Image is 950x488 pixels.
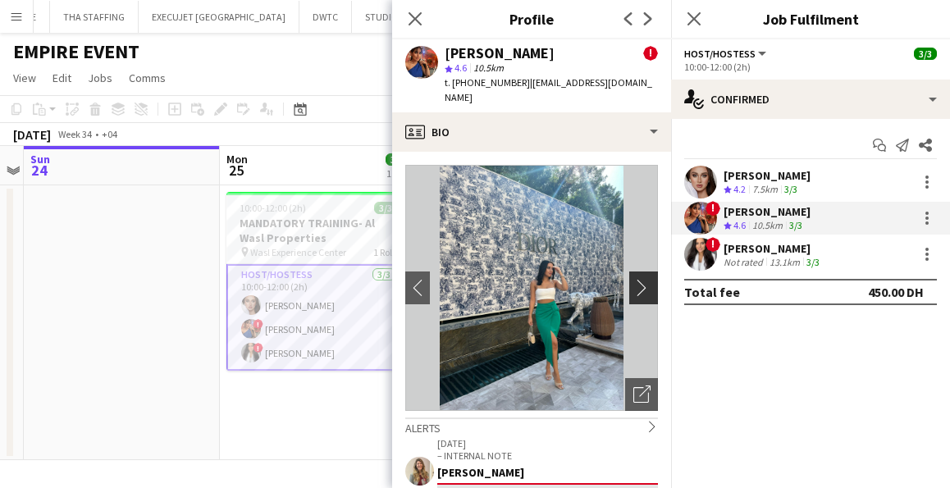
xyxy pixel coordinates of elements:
[733,183,746,195] span: 4.2
[445,76,530,89] span: t. [PHONE_NUMBER]
[470,62,507,74] span: 10.5km
[724,256,766,268] div: Not rated
[706,201,720,216] span: !
[53,71,71,85] span: Edit
[226,152,248,166] span: Mon
[454,62,467,74] span: 4.6
[684,61,937,73] div: 10:00-12:00 (2h)
[386,153,409,166] span: 3/3
[684,48,756,60] span: Host/Hostess
[405,165,658,411] img: Crew avatar or photo
[392,8,671,30] h3: Profile
[671,80,950,119] div: Confirmed
[240,202,306,214] span: 10:00-12:00 (2h)
[625,378,658,411] div: Open photos pop-in
[437,437,658,449] p: [DATE]
[733,219,746,231] span: 4.6
[749,183,781,197] div: 7.5km
[405,417,658,436] div: Alerts
[253,343,263,353] span: !
[374,202,397,214] span: 3/3
[46,67,78,89] a: Edit
[50,1,139,33] button: THA STAFFING
[445,76,652,103] span: | [EMAIL_ADDRESS][DOMAIN_NAME]
[54,128,95,140] span: Week 34
[437,465,658,480] div: [PERSON_NAME]
[226,192,410,371] app-job-card: 10:00-12:00 (2h)3/3MANDATORY TRAINING- Al Wasl Properties Wasl Experience Center1 RoleHost/Hostes...
[868,284,924,300] div: 450.00 DH
[129,71,166,85] span: Comms
[81,67,119,89] a: Jobs
[789,219,802,231] app-skills-label: 3/3
[224,161,248,180] span: 25
[373,246,397,258] span: 1 Role
[806,256,820,268] app-skills-label: 3/3
[437,449,658,462] p: – INTERNAL NOTE
[784,183,797,195] app-skills-label: 3/3
[122,67,172,89] a: Comms
[392,112,671,152] div: Bio
[724,204,811,219] div: [PERSON_NAME]
[684,284,740,300] div: Total fee
[445,46,555,61] div: [PERSON_NAME]
[226,264,410,371] app-card-role: Host/Hostess3/310:00-12:00 (2h)[PERSON_NAME]![PERSON_NAME]![PERSON_NAME]
[684,48,769,60] button: Host/Hostess
[299,1,352,33] button: DWTC
[671,8,950,30] h3: Job Fulfilment
[88,71,112,85] span: Jobs
[13,39,139,64] h1: EMPIRE EVENT
[28,161,50,180] span: 24
[766,256,803,268] div: 13.1km
[253,319,263,329] span: !
[13,126,51,143] div: [DATE]
[386,167,408,180] div: 1 Job
[13,71,36,85] span: View
[643,46,658,61] span: !
[724,241,823,256] div: [PERSON_NAME]
[226,216,410,245] h3: MANDATORY TRAINING- Al Wasl Properties
[139,1,299,33] button: EXECUJET [GEOGRAPHIC_DATA]
[102,128,117,140] div: +04
[352,1,441,33] button: STUDIO KINZA
[724,168,811,183] div: [PERSON_NAME]
[30,152,50,166] span: Sun
[749,219,786,233] div: 10.5km
[706,237,720,252] span: !
[914,48,937,60] span: 3/3
[250,246,346,258] span: Wasl Experience Center
[7,67,43,89] a: View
